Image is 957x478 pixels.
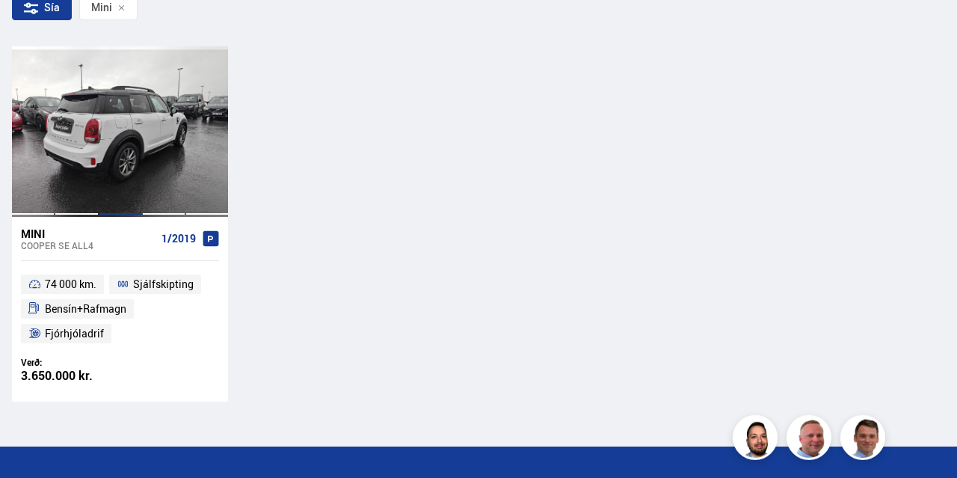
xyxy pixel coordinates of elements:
[735,417,780,462] img: nhp88E3Fdnt1Opn2.png
[161,233,196,245] span: 1/2019
[45,275,96,293] span: 74 000 km.
[789,417,834,462] img: siFngHWaQ9KaOqBr.png
[21,240,156,251] div: Cooper SE ALL4
[45,325,104,343] span: Fjórhjóladrif
[21,370,120,382] div: 3.650.000 kr.
[133,275,194,293] span: Sjálfskipting
[21,357,120,368] div: Verð:
[45,300,126,318] span: Bensín+Rafmagn
[12,217,228,402] a: Mini Cooper SE ALL4 1/2019 74 000 km. Sjálfskipting Bensín+Rafmagn Fjórhjóladrif Verð: 3.650.000 kr.
[12,6,57,51] button: Opna LiveChat spjallviðmót
[843,417,887,462] img: FbJEzSuNWCJXmdc-.webp
[21,227,156,240] div: Mini
[91,1,112,13] span: Mini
